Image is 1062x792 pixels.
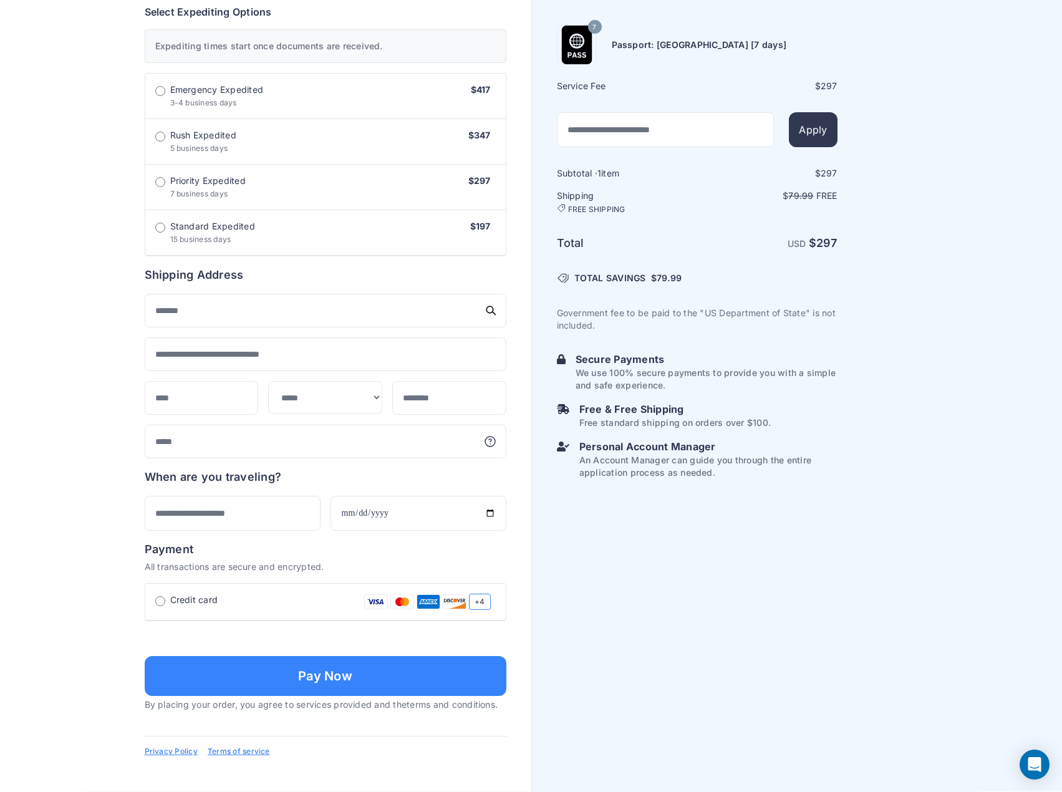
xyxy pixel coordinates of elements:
[469,594,490,610] span: +4
[789,112,837,147] button: Apply
[579,402,771,417] h6: Free & Free Shipping
[145,266,506,284] h6: Shipping Address
[364,594,388,610] img: Visa Card
[468,130,491,140] span: $347
[170,143,228,153] span: 5 business days
[170,175,246,187] span: Priority Expedited
[579,417,771,429] p: Free standard shipping on orders over $100.
[145,746,198,756] a: Privacy Policy
[390,594,414,610] img: Mastercard
[698,167,838,180] div: $
[557,234,696,252] h6: Total
[557,307,838,332] p: Government fee to be paid to the "US Department of State" is not included.
[698,80,838,92] div: $
[170,220,255,233] span: Standard Expedited
[470,221,491,231] span: $197
[170,189,228,198] span: 7 business days
[1020,750,1050,780] div: Open Intercom Messenger
[170,594,218,606] span: Credit card
[816,236,838,249] span: 297
[698,190,838,202] p: $
[407,699,495,710] a: terms and conditions
[576,352,838,367] h6: Secure Payments
[443,594,466,610] img: Discover
[557,80,696,92] h6: Service Fee
[557,167,696,180] h6: Subtotal · item
[612,39,787,51] h6: Passport: [GEOGRAPHIC_DATA] [7 days]
[417,594,440,610] img: Amex
[208,746,270,756] a: Terms of service
[145,468,282,486] h6: When are you traveling?
[145,29,506,63] div: Expediting times start once documents are received.
[574,272,646,284] span: TOTAL SAVINGS
[557,190,696,215] h6: Shipping
[788,238,806,249] span: USD
[145,698,506,711] p: By placing your order, you agree to services provided and the .
[651,272,682,284] span: $
[592,19,596,35] span: 7
[821,168,838,178] span: 297
[809,236,838,249] strong: $
[145,4,506,19] h6: Select Expediting Options
[170,129,236,142] span: Rush Expedited
[468,175,491,186] span: $297
[170,98,237,107] span: 3-4 business days
[170,84,264,96] span: Emergency Expedited
[657,273,682,283] span: 79.99
[471,84,491,95] span: $417
[145,561,506,573] p: All transactions are secure and encrypted.
[568,205,625,215] span: FREE SHIPPING
[816,190,838,201] span: Free
[788,190,813,201] span: 79.99
[579,454,838,479] p: An Account Manager can guide you through the entire application process as needed.
[576,367,838,392] p: We use 100% secure payments to provide you with a simple and safe experience.
[597,168,601,178] span: 1
[821,80,838,91] span: 297
[170,234,231,244] span: 15 business days
[145,541,506,558] h6: Payment
[484,435,496,448] svg: More information
[145,656,506,696] button: Pay Now
[558,26,596,64] img: Product Name
[579,439,838,454] h6: Personal Account Manager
